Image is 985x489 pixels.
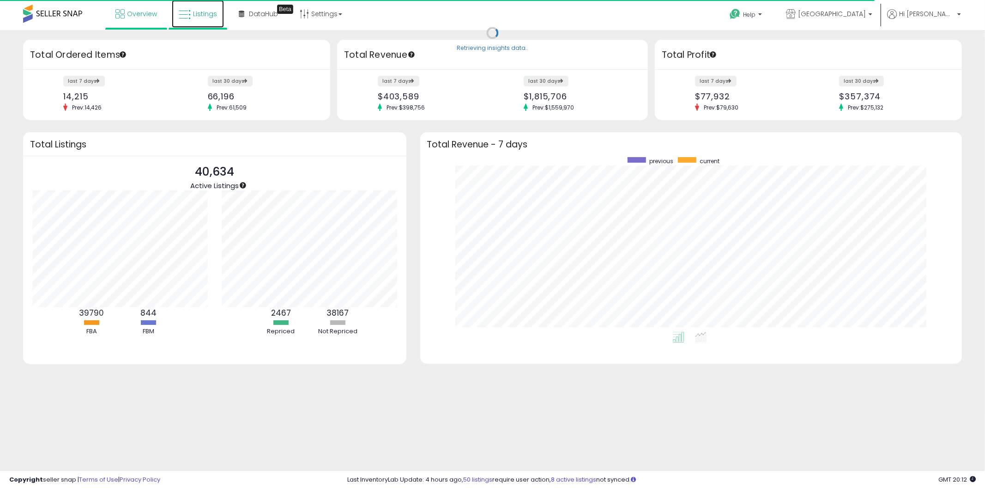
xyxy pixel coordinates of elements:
span: Prev: $275,132 [843,104,888,111]
a: Hi [PERSON_NAME] [887,9,961,30]
div: 66,196 [208,92,314,101]
label: last 7 days [63,76,105,86]
h3: Total Ordered Items [30,49,323,61]
a: Help [722,1,771,30]
label: last 7 days [695,76,737,86]
label: last 30 days [208,76,253,86]
div: $357,374 [839,92,945,101]
label: last 30 days [524,76,568,86]
h3: Total Revenue [344,49,641,61]
span: previous [649,157,673,165]
div: Tooltip anchor [119,50,127,59]
i: Get Help [729,8,741,20]
span: current [700,157,719,165]
span: Prev: 14,426 [67,104,106,111]
div: Retrieving insights data.. [457,44,528,53]
div: FBA [64,327,119,336]
div: Tooltip anchor [277,5,293,14]
div: Repriced [253,327,308,336]
label: last 7 days [378,76,419,86]
span: Prev: $79,630 [699,104,743,111]
div: $77,932 [695,92,801,101]
b: 38167 [326,307,349,318]
div: Not Repriced [310,327,365,336]
b: 844 [140,307,157,318]
h3: Total Listings [30,141,399,148]
span: Overview [127,9,157,18]
div: Tooltip anchor [407,50,416,59]
div: Tooltip anchor [239,181,247,189]
span: Prev: 61,509 [212,104,251,111]
span: Prev: $398,756 [382,104,429,111]
span: DataHub [249,9,278,18]
span: Prev: $1,559,970 [528,104,579,111]
b: 39790 [79,307,104,318]
div: 14,215 [63,92,169,101]
div: $403,589 [378,92,486,101]
span: Hi [PERSON_NAME] [899,9,955,18]
p: 40,634 [190,163,239,181]
span: [GEOGRAPHIC_DATA] [798,9,866,18]
span: Active Listings [190,181,239,190]
div: Tooltip anchor [709,50,717,59]
div: FBM [121,327,176,336]
b: 2467 [271,307,291,318]
span: Listings [193,9,217,18]
h3: Total Profit [662,49,955,61]
label: last 30 days [839,76,884,86]
span: Help [743,11,755,18]
h3: Total Revenue - 7 days [427,141,955,148]
div: $1,815,706 [524,92,632,101]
